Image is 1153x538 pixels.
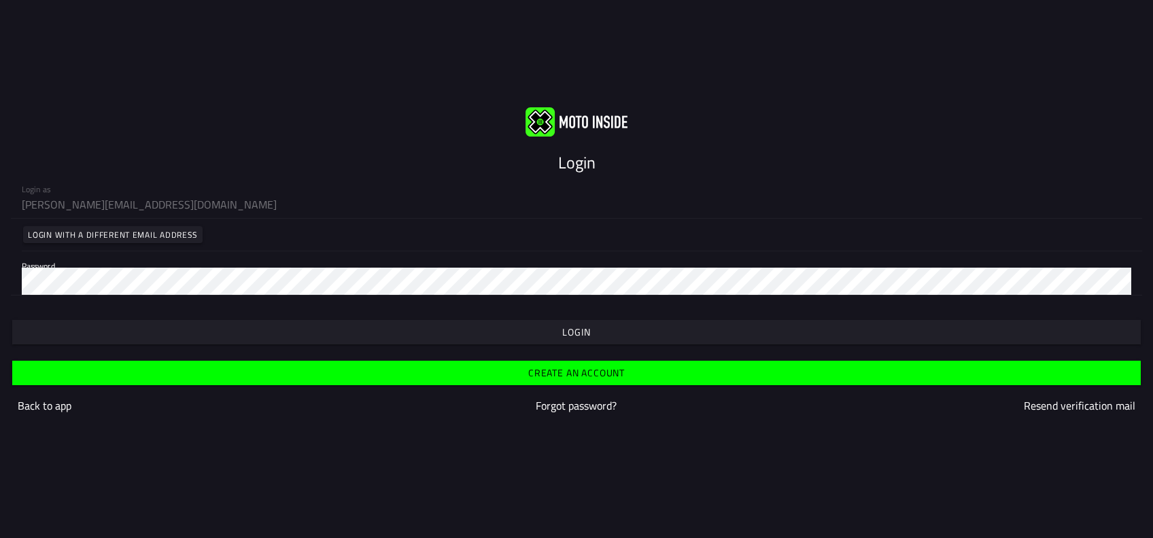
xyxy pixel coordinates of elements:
[12,361,1141,385] ion-button: Create an account
[23,226,203,243] ion-button: Login with a different email address
[536,397,617,414] a: Forgot password?
[562,327,590,337] ion-text: Login
[18,397,71,414] a: Back to app
[1024,397,1135,414] a: Resend verification mail
[558,150,596,175] ion-text: Login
